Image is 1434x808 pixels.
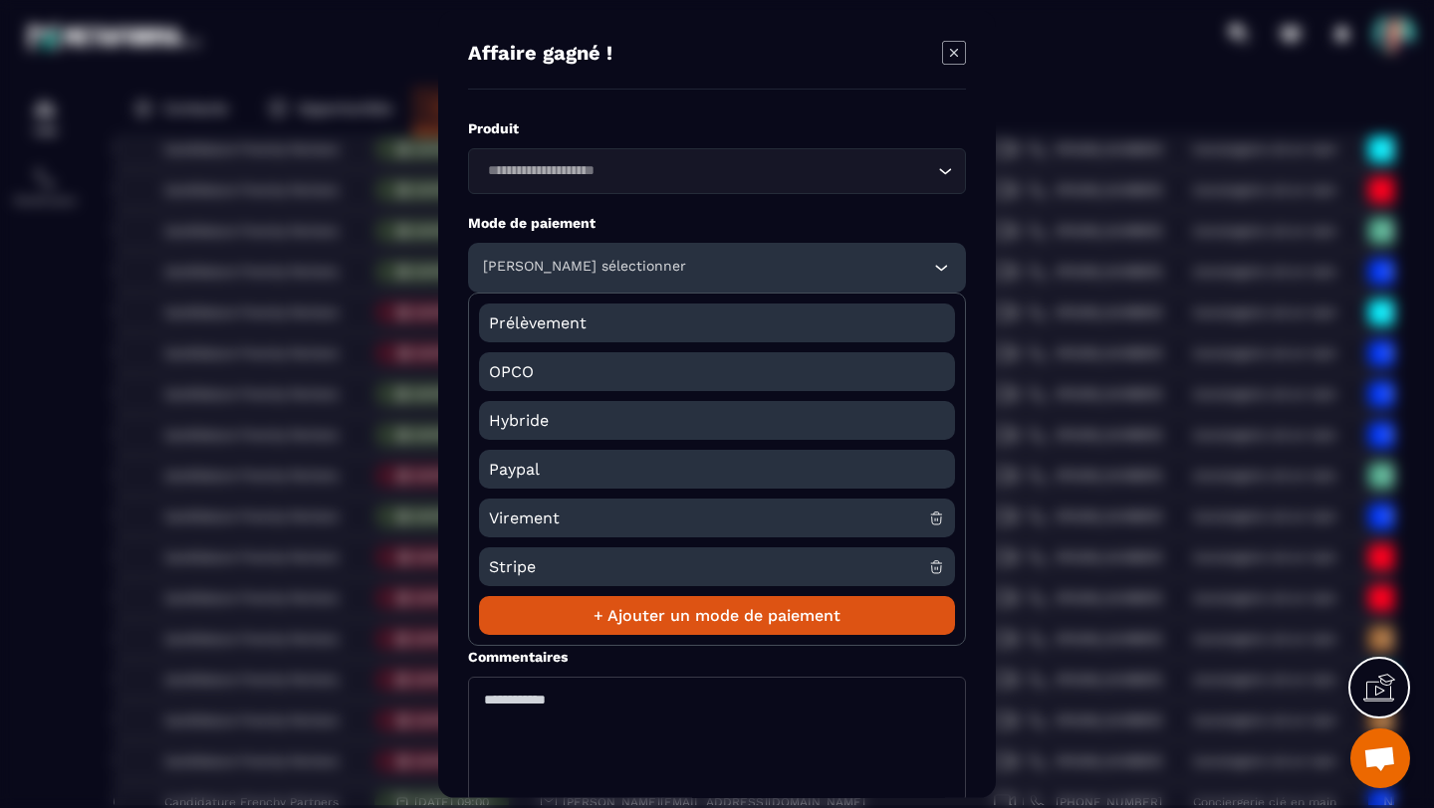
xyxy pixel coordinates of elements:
[489,547,928,586] span: Stripe
[468,119,966,138] label: Produit
[468,648,568,667] label: Commentaires
[479,596,955,635] li: + Ajouter un mode de paiement
[489,401,945,440] span: Hybride
[489,499,928,537] span: Virement
[489,352,945,391] span: OPCO
[468,148,966,194] div: Search for option
[468,41,612,69] h4: Affaire gagné !
[489,303,945,342] span: Prélèvement
[481,160,933,182] input: Search for option
[468,214,966,233] label: Mode de paiement
[489,450,945,489] span: Paypal
[1350,728,1410,788] div: Ouvrir le chat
